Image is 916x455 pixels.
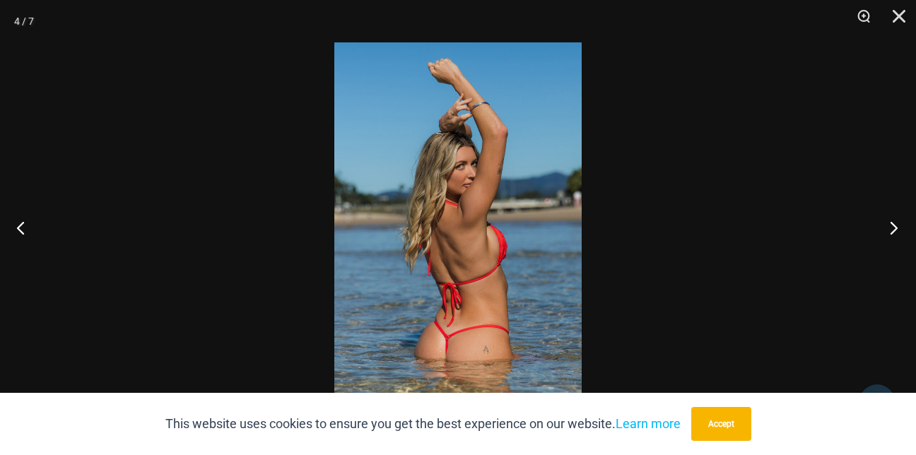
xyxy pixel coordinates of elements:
button: Accept [691,407,751,441]
button: Next [863,192,916,263]
a: Learn more [616,416,681,431]
p: This website uses cookies to ensure you get the best experience on our website. [165,413,681,435]
img: Link Tangello 3070 Tri Top 4580 Micro 10 [334,42,582,413]
div: 4 / 7 [14,11,34,32]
